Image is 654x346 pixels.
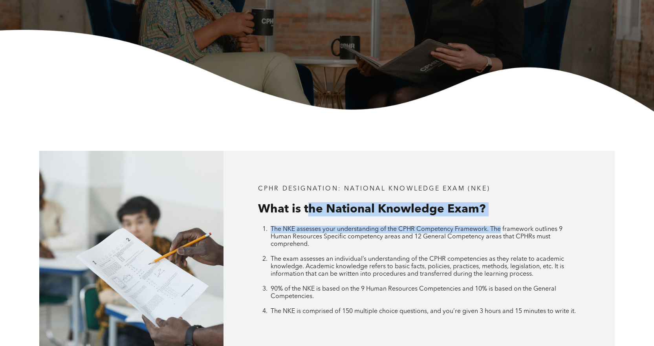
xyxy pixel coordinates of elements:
[271,286,556,300] span: 90% of the NKE is based on the 9 Human Resources Competencies and 10% is based on the General Com...
[258,186,490,192] span: CPHR DESIGNATION: National Knowledge Exam (NKE)
[258,203,485,215] span: What is the National Knowledge Exam?
[271,308,576,315] span: The NKE is comprised of 150 multiple choice questions, and you’re given 3 hours and 15 minutes to...
[271,256,564,277] span: The exam assesses an individual’s understanding of the CPHR competencies as they relate to academ...
[271,226,562,247] span: The NKE assesses your understanding of the CPHR Competency Framework. The framework outlines 9 Hu...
